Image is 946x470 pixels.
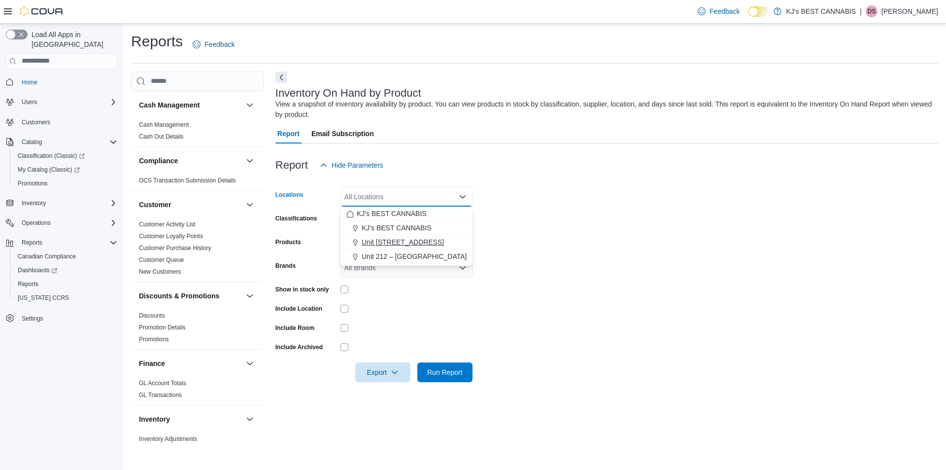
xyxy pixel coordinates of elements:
[18,313,47,325] a: Settings
[139,156,178,166] h3: Compliance
[139,391,182,399] span: GL Transactions
[10,291,121,305] button: [US_STATE] CCRS
[139,156,242,166] button: Compliance
[22,118,50,126] span: Customers
[860,5,862,17] p: |
[275,324,314,332] label: Include Room
[18,152,85,160] span: Classification (Classic)
[18,76,41,88] a: Home
[14,251,80,262] a: Canadian Compliance
[14,164,84,176] a: My Catalog (Classic)
[139,133,184,140] a: Cash Out Details
[22,219,51,227] span: Operations
[139,336,169,343] a: Promotions
[362,252,467,261] span: Unit 212 – [GEOGRAPHIC_DATA]
[275,215,317,222] label: Classifications
[131,32,183,51] h1: Reports
[139,121,189,128] a: Cash Management
[139,324,186,331] a: Promotion Details
[139,312,165,319] a: Discounts
[275,238,301,246] label: Products
[139,177,236,184] span: OCS Transaction Submission Details
[139,359,242,368] button: Finance
[18,294,69,302] span: [US_STATE] CCRS
[18,253,76,260] span: Canadian Compliance
[139,380,186,387] a: GL Account Totals
[14,264,117,276] span: Dashboards
[2,311,121,325] button: Settings
[139,233,203,240] a: Customer Loyalty Points
[244,358,256,369] button: Finance
[10,277,121,291] button: Reports
[189,35,238,54] a: Feedback
[139,100,242,110] button: Cash Management
[18,180,48,187] span: Promotions
[139,244,211,252] span: Customer Purchase History
[244,290,256,302] button: Discounts & Promotions
[18,312,117,324] span: Settings
[139,100,200,110] h3: Cash Management
[22,239,42,247] span: Reports
[14,251,117,262] span: Canadian Compliance
[18,217,117,229] span: Operations
[18,217,55,229] button: Operations
[10,250,121,263] button: Canadian Compliance
[139,312,165,320] span: Discounts
[139,335,169,343] span: Promotions
[2,135,121,149] button: Catalog
[22,315,43,323] span: Settings
[275,286,329,293] label: Show in stock only
[139,324,186,331] span: Promotion Details
[18,266,57,274] span: Dashboards
[866,5,878,17] div: Deepika Sharma
[275,72,287,83] button: Next
[2,236,121,250] button: Reports
[131,175,264,190] div: Compliance
[18,76,117,88] span: Home
[748,6,769,17] input: Dark Mode
[10,263,121,277] a: Dashboards
[332,160,383,170] span: Hide Parameters
[417,362,473,382] button: Run Report
[22,199,46,207] span: Inventory
[204,39,235,49] span: Feedback
[2,196,121,210] button: Inventory
[131,310,264,349] div: Discounts & Promotions
[14,278,42,290] a: Reports
[275,343,323,351] label: Include Archived
[139,245,211,252] a: Customer Purchase History
[131,218,264,282] div: Customer
[362,237,444,247] span: Unit [STREET_ADDRESS]
[22,98,37,106] span: Users
[139,435,197,442] a: Inventory Adjustments
[2,95,121,109] button: Users
[139,220,196,228] span: Customer Activity List
[18,96,41,108] button: Users
[18,237,117,249] span: Reports
[139,232,203,240] span: Customer Loyalty Points
[694,1,743,21] a: Feedback
[275,99,933,120] div: View a snapshot of inventory availability by product. You can view products in stock by classific...
[139,268,181,275] a: New Customers
[340,221,473,235] button: KJ's BEST CANNABIS
[14,292,117,304] span: Washington CCRS
[427,367,463,377] span: Run Report
[14,150,117,162] span: Classification (Classic)
[139,414,170,424] h3: Inventory
[131,119,264,146] div: Cash Management
[139,379,186,387] span: GL Account Totals
[2,216,121,230] button: Operations
[275,305,322,313] label: Include Location
[18,197,50,209] button: Inventory
[18,280,38,288] span: Reports
[340,250,473,264] button: Unit 212 – [GEOGRAPHIC_DATA]
[6,71,117,351] nav: Complex example
[362,223,432,233] span: KJ's BEST CANNABIS
[18,116,117,128] span: Customers
[139,200,171,210] h3: Customer
[709,6,740,16] span: Feedback
[131,377,264,405] div: Finance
